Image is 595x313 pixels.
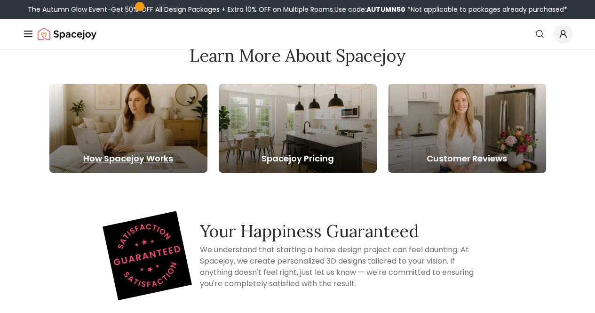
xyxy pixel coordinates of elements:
span: *Not applicable to packages already purchased* [405,5,567,14]
h5: How Spacejoy Works [49,152,207,165]
span: Use code: [334,5,405,14]
img: Spacejoy Logo [38,24,96,43]
img: Spacejoy logo representing our Happiness Guaranteed promise [103,211,192,300]
h4: We understand that starting a home design project can feel daunting. At Spacejoy, we create perso... [200,244,486,289]
a: Spacejoy [38,24,96,43]
div: The Autumn Glow Event-Get 50% OFF All Design Packages + Extra 10% OFF on Multiple Rooms. [28,5,567,14]
a: Customer Reviews [388,84,546,173]
a: Spacejoy Pricing [219,84,377,173]
h5: Customer Reviews [388,152,546,165]
div: Happiness Guarantee Information [87,218,508,293]
h5: Spacejoy Pricing [219,152,377,165]
h2: Learn More About Spacejoy [49,46,546,65]
b: AUTUMN50 [366,5,405,14]
a: How Spacejoy Works [49,84,207,173]
nav: Global [23,19,572,49]
h3: Your Happiness Guaranteed [200,222,486,241]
